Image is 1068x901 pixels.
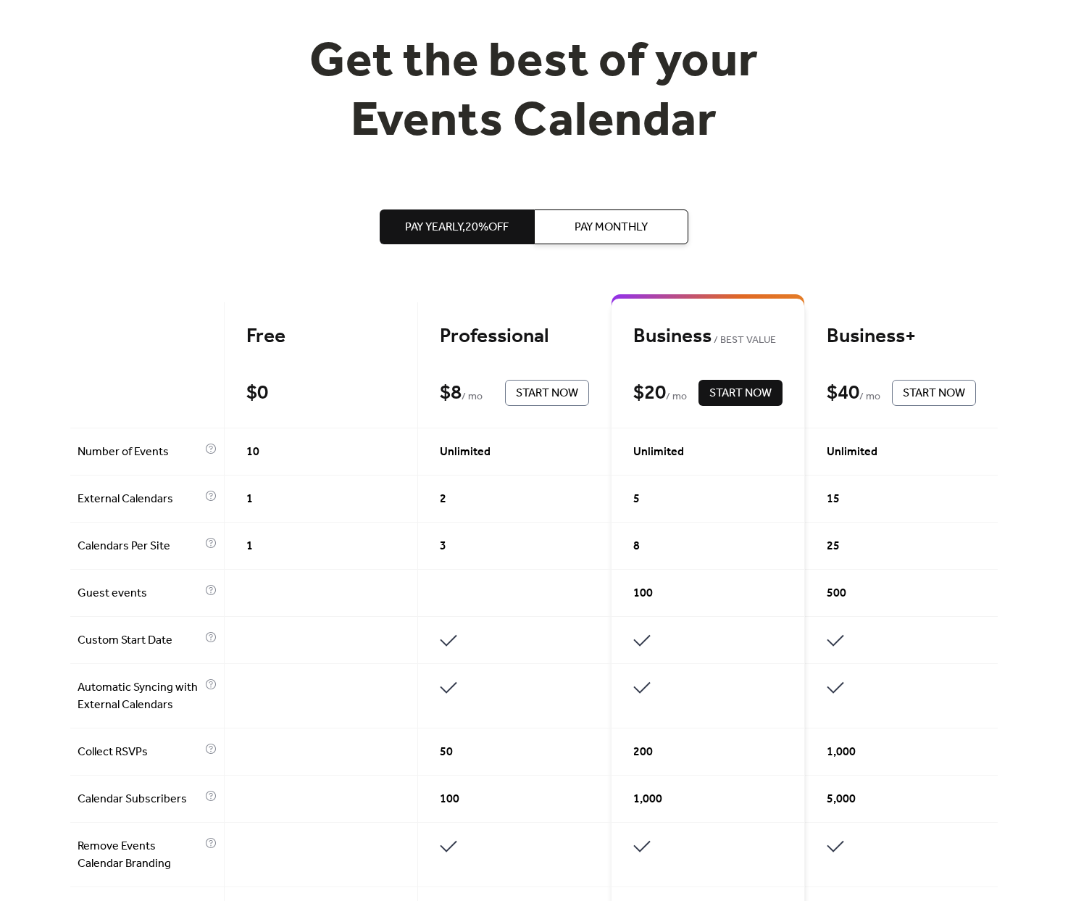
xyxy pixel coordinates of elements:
span: Calendar Subscribers [78,791,201,808]
span: 1 [246,538,253,555]
span: Automatic Syncing with External Calendars [78,679,201,714]
span: Unlimited [827,444,877,461]
span: Start Now [903,385,965,402]
div: $ 40 [827,381,859,406]
span: 100 [633,585,653,602]
span: 500 [827,585,846,602]
span: / mo [462,389,483,406]
span: 15 [827,491,840,508]
div: Business+ [827,324,976,349]
span: / mo [859,389,880,406]
div: Free [246,324,396,349]
span: Collect RSVPs [78,744,201,761]
div: $ 8 [440,381,462,406]
span: 100 [440,791,459,808]
span: 1,000 [827,744,856,761]
span: Start Now [709,385,772,402]
span: 5 [633,491,640,508]
h1: Get the best of your Events Calendar [256,33,812,151]
span: 10 [246,444,259,461]
span: External Calendars [78,491,201,508]
span: Unlimited [633,444,684,461]
button: Pay Yearly,20%off [380,209,534,244]
div: Business [633,324,783,349]
span: / mo [666,389,687,406]
span: 3 [440,538,446,555]
span: 1 [246,491,253,508]
button: Start Now [892,380,976,406]
div: Professional [440,324,589,349]
span: Guest events [78,585,201,602]
span: Calendars Per Site [78,538,201,555]
span: BEST VALUE [712,332,776,349]
span: 2 [440,491,446,508]
button: Pay Monthly [534,209,688,244]
span: 50 [440,744,453,761]
span: Custom Start Date [78,632,201,649]
button: Start Now [505,380,589,406]
span: 25 [827,538,840,555]
div: $ 20 [633,381,666,406]
div: $ 0 [246,381,268,406]
span: 200 [633,744,653,761]
span: Start Now [516,385,578,402]
span: Unlimited [440,444,491,461]
button: Start Now [698,380,783,406]
span: 1,000 [633,791,662,808]
span: Pay Monthly [575,219,648,236]
span: Pay Yearly, 20% off [405,219,509,236]
span: 8 [633,538,640,555]
span: Remove Events Calendar Branding [78,838,201,873]
span: Number of Events [78,444,201,461]
span: 5,000 [827,791,856,808]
